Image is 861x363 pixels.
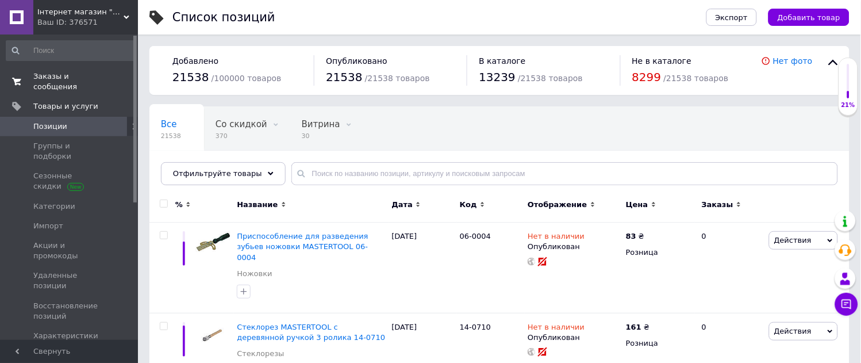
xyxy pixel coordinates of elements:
span: / 100000 товаров [212,74,282,83]
span: 8299 [632,70,662,84]
div: 21% [839,101,858,109]
div: Ваш ID: 376571 [37,17,138,28]
a: Стеклорез MASTERTOOL с деревянной ручкой 3 ролика 14-0710 [237,323,385,342]
span: Позиции [33,121,67,132]
span: 13239 [479,70,516,84]
span: / 21538 товаров [664,74,729,83]
div: Опубликован [528,242,620,252]
span: Группы и подборки [33,141,106,162]
div: Розница [626,338,692,349]
span: 21538 [172,70,209,84]
span: Действия [774,236,812,244]
span: Не в каталоге [632,56,692,66]
span: Экспорт [716,13,748,22]
div: Список позиций [172,12,275,24]
span: Дата [392,200,413,210]
span: / 21538 товаров [518,74,583,83]
span: Нет в наличии [528,232,585,244]
span: Заказы [702,200,733,210]
span: В каталоге [479,56,525,66]
a: Нет фото [773,56,813,66]
span: Восстановление позиций [33,301,106,322]
img: Стеклорез MASTERTOOL с деревянной ручкой 3 ролика 14-0710 [195,322,231,346]
span: Импорт [33,221,63,231]
span: Добавить товар [778,13,840,22]
div: Розница [626,247,692,258]
span: Інтернет магазин "Shop Tools" [37,7,124,17]
span: Товары и услуги [33,101,98,112]
span: Акции и промокоды [33,240,106,261]
a: Ножовки [237,269,272,279]
button: Экспорт [706,9,757,26]
a: Приспособление для разведения зубьев ножовки MASTERTOOL 06-0004 [237,232,368,261]
span: Действия [774,327,812,335]
div: ₴ [626,231,644,242]
span: 21538 [326,70,363,84]
span: Со скидкой [216,119,267,129]
span: 14-0710 [460,323,491,331]
span: Название [237,200,278,210]
b: 161 [626,323,641,331]
div: ₴ [626,322,649,333]
span: Удаленные позиции [33,270,106,291]
span: 06-0004 [460,232,491,240]
span: Характеристики [33,331,98,341]
button: Чат с покупателем [835,293,858,316]
span: Отфильтруйте товары [173,169,262,178]
b: 83 [626,232,636,240]
span: / 21538 товаров [365,74,430,83]
span: Витрина [302,119,340,129]
span: 30 [302,132,340,140]
input: Поиск [6,40,136,61]
span: Заказы и сообщения [33,71,106,92]
input: Поиск по названию позиции, артикулу и поисковым запросам [291,162,838,185]
span: Все [161,119,177,129]
div: 0 [695,223,766,314]
span: Код [460,200,477,210]
img: Приспособление для разведения зубьев ножовки MASTERTOOL 06-0004 [195,231,231,253]
span: % [175,200,183,210]
a: Стеклорезы [237,349,284,359]
span: Сезонные скидки [33,171,106,192]
button: Добавить товар [768,9,850,26]
div: Опубликован [528,333,620,343]
span: Нет в наличии [528,323,585,335]
span: Категории [33,201,75,212]
span: Опубликованные [161,163,239,173]
div: [DATE] [389,223,457,314]
span: 370 [216,132,267,140]
span: Опубликовано [326,56,387,66]
span: Цена [626,200,648,210]
span: 21538 [161,132,181,140]
span: Добавлено [172,56,218,66]
span: Отображение [528,200,587,210]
